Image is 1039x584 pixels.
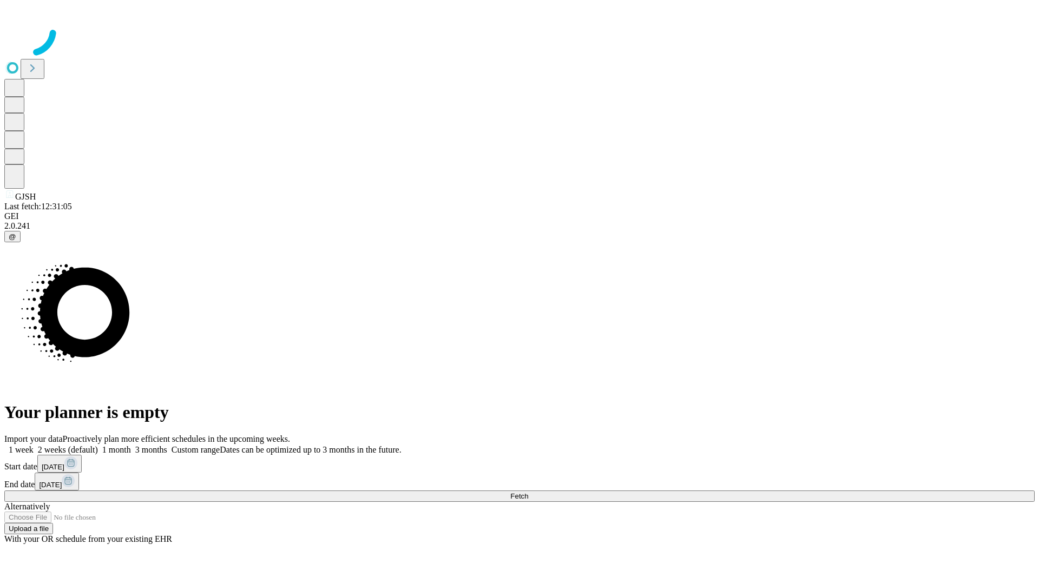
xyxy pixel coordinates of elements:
[4,231,21,242] button: @
[510,492,528,500] span: Fetch
[39,481,62,489] span: [DATE]
[4,473,1035,490] div: End date
[4,455,1035,473] div: Start date
[172,445,220,454] span: Custom range
[9,445,34,454] span: 1 week
[220,445,401,454] span: Dates can be optimized up to 3 months in the future.
[38,445,98,454] span: 2 weeks (default)
[63,434,290,443] span: Proactively plan more efficient schedules in the upcoming weeks.
[42,463,64,471] span: [DATE]
[4,490,1035,502] button: Fetch
[4,523,53,534] button: Upload a file
[4,202,72,211] span: Last fetch: 12:31:05
[37,455,82,473] button: [DATE]
[4,221,1035,231] div: 2.0.241
[15,192,36,201] span: GJSH
[4,402,1035,422] h1: Your planner is empty
[4,534,172,543] span: With your OR schedule from your existing EHR
[9,233,16,241] span: @
[4,502,50,511] span: Alternatively
[35,473,79,490] button: [DATE]
[4,434,63,443] span: Import your data
[102,445,131,454] span: 1 month
[4,211,1035,221] div: GEI
[135,445,167,454] span: 3 months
